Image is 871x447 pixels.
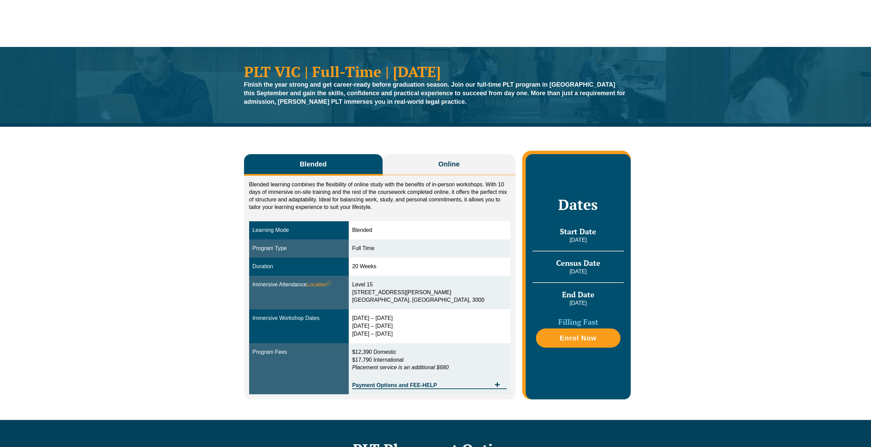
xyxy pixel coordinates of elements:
[249,181,511,211] p: Blended learning combines the flexibility of online study with the benefits of in-person workshop...
[438,159,460,169] span: Online
[533,236,624,244] p: [DATE]
[253,245,345,252] div: Program Type
[560,335,597,342] span: Enrol Now
[300,159,327,169] span: Blended
[244,81,625,105] strong: Finish the year strong and get career-ready before graduation season. Join our full-time PLT prog...
[352,226,507,234] div: Blended
[352,314,507,338] div: [DATE] – [DATE] [DATE] – [DATE] [DATE] – [DATE]
[558,317,598,327] span: Filling Fast
[253,348,345,356] div: Program Fees
[352,281,507,305] div: Level 15 [STREET_ADDRESS][PERSON_NAME] [GEOGRAPHIC_DATA], [GEOGRAPHIC_DATA], 3000
[327,281,331,285] sup: ⓘ
[533,268,624,275] p: [DATE]
[307,281,332,289] span: Location
[562,289,594,299] span: End Date
[352,364,449,370] em: Placement service is an additional $680
[533,196,624,213] h2: Dates
[253,226,345,234] div: Learning Mode
[352,349,396,355] span: $12,390 Domestic
[536,328,620,348] a: Enrol Now
[352,263,507,271] div: 20 Weeks
[352,383,491,388] span: Payment Options and FEE-HELP
[560,226,596,236] span: Start Date
[352,245,507,252] div: Full Time
[244,154,516,399] div: Tabs. Open items with Enter or Space, close with Escape and navigate using the Arrow keys.
[352,357,404,363] span: $17,790 International
[533,299,624,307] p: [DATE]
[253,281,345,289] div: Immersive Attendance
[244,64,627,79] h1: PLT VIC | Full-Time | [DATE]
[253,263,345,271] div: Duration
[556,258,600,268] span: Census Date
[253,314,345,322] div: Immersive Workshop Dates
